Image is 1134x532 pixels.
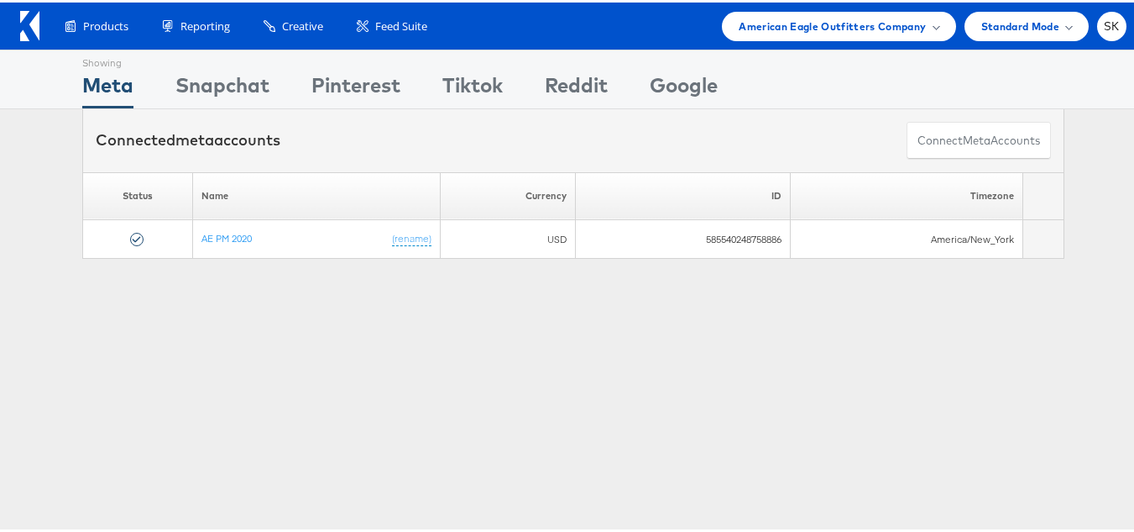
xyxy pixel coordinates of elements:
span: Reporting [180,16,230,32]
td: USD [441,218,576,256]
span: Creative [282,16,323,32]
td: 585540248758886 [576,218,791,256]
th: Currency [441,170,576,218]
span: SK [1104,18,1120,29]
a: AE PM 2020 [201,229,252,242]
div: Pinterest [311,68,400,106]
th: Timezone [791,170,1023,218]
span: meta [963,130,990,146]
span: American Eagle Outfitters Company [739,15,926,33]
button: ConnectmetaAccounts [907,119,1051,157]
th: ID [576,170,791,218]
span: Products [83,16,128,32]
div: Connected accounts [96,127,280,149]
span: meta [175,128,214,147]
div: Tiktok [442,68,503,106]
div: Reddit [545,68,608,106]
span: Standard Mode [981,15,1059,33]
span: Feed Suite [375,16,427,32]
th: Status [83,170,193,218]
th: Name [193,170,441,218]
div: Meta [82,68,133,106]
a: (rename) [393,229,432,244]
div: Snapchat [175,68,269,106]
div: Showing [82,48,133,68]
td: America/New_York [791,218,1023,256]
div: Google [650,68,718,106]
